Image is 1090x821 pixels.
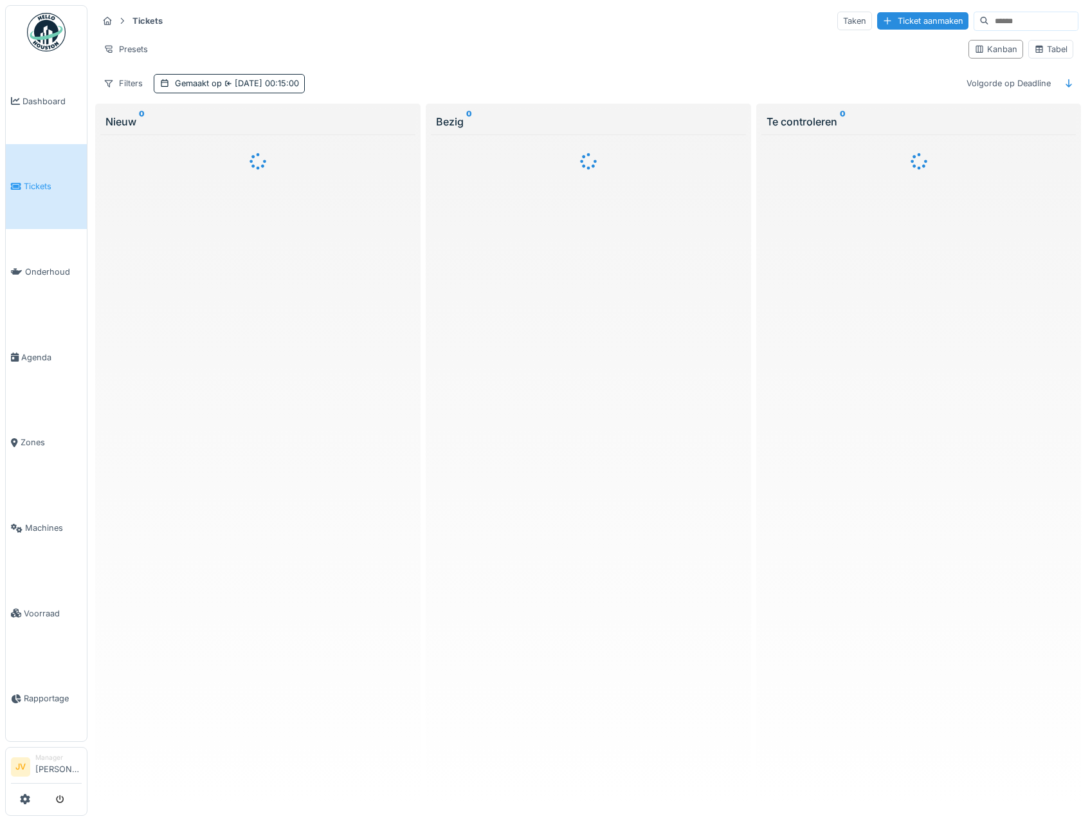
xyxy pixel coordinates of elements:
a: Agenda [6,315,87,400]
a: Machines [6,485,87,571]
li: JV [11,757,30,777]
div: Volgorde op Deadline [961,74,1057,93]
div: Bezig [436,114,741,129]
a: JV Manager[PERSON_NAME] [11,753,82,784]
span: Rapportage [24,692,82,705]
a: Zones [6,400,87,486]
span: [DATE] 00:15:00 [222,78,299,88]
a: Onderhoud [6,229,87,315]
div: Gemaakt op [175,77,299,89]
span: Zones [21,436,82,448]
div: Filters [98,74,149,93]
div: Presets [98,40,154,59]
span: Onderhoud [25,266,82,278]
sup: 0 [139,114,145,129]
a: Dashboard [6,59,87,144]
div: Ticket aanmaken [877,12,968,30]
sup: 0 [466,114,472,129]
a: Rapportage [6,656,87,742]
a: Voorraad [6,571,87,656]
div: Kanban [974,43,1017,55]
span: Machines [25,522,82,534]
div: Te controleren [767,114,1071,129]
li: [PERSON_NAME] [35,753,82,780]
div: Tabel [1034,43,1067,55]
strong: Tickets [127,15,168,27]
span: Tickets [24,180,82,192]
div: Nieuw [105,114,410,129]
span: Dashboard [23,95,82,107]
div: Taken [837,12,872,30]
span: Agenda [21,351,82,364]
img: Badge_color-CXgf-gQk.svg [27,13,66,51]
a: Tickets [6,144,87,230]
div: Manager [35,753,82,762]
span: Voorraad [24,607,82,620]
sup: 0 [840,114,846,129]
